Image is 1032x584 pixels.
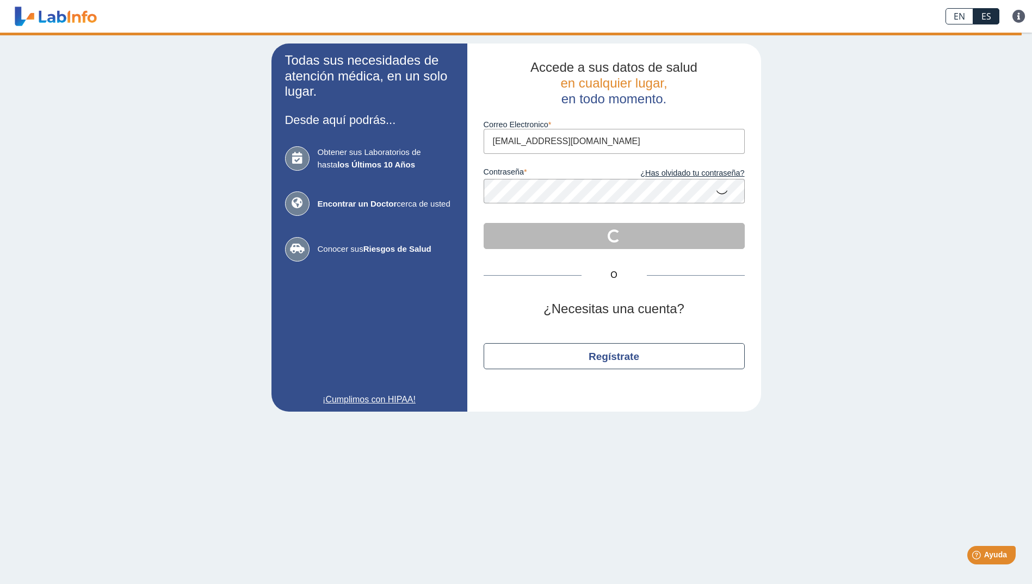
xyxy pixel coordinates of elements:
h2: Todas sus necesidades de atención médica, en un solo lugar. [285,53,454,100]
span: en cualquier lugar, [560,76,667,90]
label: contraseña [484,167,614,179]
h2: ¿Necesitas una cuenta? [484,301,745,317]
a: ES [973,8,999,24]
a: EN [946,8,973,24]
span: Accede a sus datos de salud [530,60,697,74]
button: Regístrate [484,343,745,369]
span: O [582,269,647,282]
a: ¡Cumplimos con HIPAA! [285,393,454,406]
label: Correo Electronico [484,120,745,129]
span: Conocer sus [318,243,454,256]
b: los Últimos 10 Años [337,160,415,169]
b: Riesgos de Salud [363,244,431,253]
b: Encontrar un Doctor [318,199,397,208]
h3: Desde aquí podrás... [285,113,454,127]
span: en todo momento. [561,91,666,106]
iframe: Help widget launcher [935,542,1020,572]
a: ¿Has olvidado tu contraseña? [614,167,745,179]
span: cerca de usted [318,198,454,210]
span: Obtener sus Laboratorios de hasta [318,146,454,171]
